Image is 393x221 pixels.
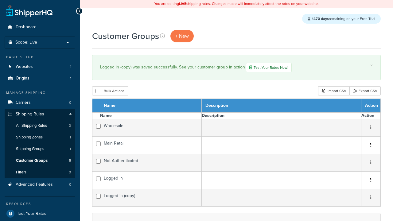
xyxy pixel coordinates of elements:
div: Resources [5,201,75,207]
span: 1 [70,146,71,152]
span: 1 [70,135,71,140]
span: 0 [69,123,71,128]
span: 5 [69,158,71,163]
li: Shipping Zones [5,132,75,143]
span: Scope: Live [15,40,37,45]
a: Advanced Features 0 [5,179,75,190]
a: Dashboard [5,21,75,33]
th: Name [100,113,202,119]
a: Carriers 0 [5,97,75,108]
li: Origins [5,73,75,84]
span: 0 [69,170,71,175]
div: Manage Shipping [5,90,75,95]
a: Origins 1 [5,73,75,84]
a: + New [170,30,194,42]
li: Customer Groups [5,155,75,166]
a: × [370,63,373,68]
span: Websites [16,64,33,69]
td: Main Retail [100,137,202,154]
a: Shipping Rules [5,109,75,120]
span: Carriers [16,100,31,105]
span: Shipping Groups [16,146,44,152]
span: Filters [16,170,26,175]
span: Dashboard [16,25,37,30]
h1: Customer Groups [92,30,159,42]
span: Shipping Zones [16,135,43,140]
a: Shipping Groups 1 [5,143,75,155]
th: Action [361,113,381,119]
span: 1 [70,64,71,69]
a: All Shipping Rules 0 [5,120,75,131]
span: + New [175,33,189,40]
div: Import CSV [318,86,349,95]
td: Wholesale [100,119,202,137]
td: Logged in (copy) [100,189,202,207]
b: LIVE [179,1,186,6]
span: Customer Groups [16,158,48,163]
a: Test Your Rates [5,208,75,219]
span: All Shipping Rules [16,123,47,128]
a: ShipperHQ Home [6,5,53,17]
th: Name [100,99,202,113]
a: Test Your Rates Now! [246,63,292,72]
th: Description [201,113,361,119]
th: Description [201,99,361,113]
li: Shipping Rules [5,109,75,179]
button: Bulk Actions [92,86,128,95]
li: Websites [5,61,75,72]
span: 0 [69,100,71,105]
a: Filters 0 [5,167,75,178]
span: Test Your Rates [17,211,46,216]
span: 1 [70,76,71,81]
td: Not Authenticated [100,154,202,172]
td: Logged in [100,172,202,189]
a: Customer Groups 5 [5,155,75,166]
li: Shipping Groups [5,143,75,155]
a: Shipping Zones 1 [5,132,75,143]
li: All Shipping Rules [5,120,75,131]
strong: 1470 days [312,16,329,21]
div: Logged in (copy) was saved successfully. See your customer group in action [100,63,373,72]
a: Export CSV [349,86,381,95]
span: Origins [16,76,29,81]
li: Filters [5,167,75,178]
a: Websites 1 [5,61,75,72]
div: Basic Setup [5,55,75,60]
li: Carriers [5,97,75,108]
li: Advanced Features [5,179,75,190]
th: Action [361,99,381,113]
span: 0 [69,182,71,187]
span: Advanced Features [16,182,53,187]
div: remaining on your Free Trial [302,14,381,24]
span: Shipping Rules [16,112,44,117]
